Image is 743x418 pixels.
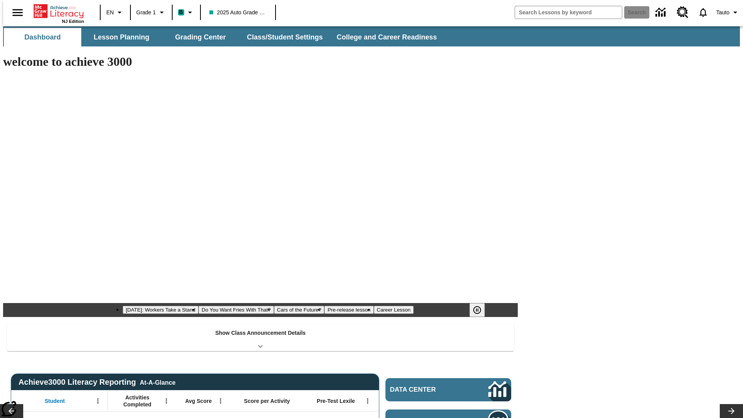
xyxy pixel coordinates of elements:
[62,19,84,24] span: NJ Edition
[140,378,175,386] div: At-A-Glance
[7,324,514,351] div: Show Class Announcement Details
[515,6,622,19] input: search field
[713,5,743,19] button: Profile/Settings
[374,306,414,314] button: Slide 5 Career Lesson
[34,3,84,19] a: Home
[215,395,226,407] button: Open Menu
[209,9,267,17] span: 2025 Auto Grade 1 A
[123,306,199,314] button: Slide 1 Labor Day: Workers Take a Stand
[3,26,740,46] div: SubNavbar
[106,9,114,17] span: EN
[317,397,355,404] span: Pre-Test Lexile
[693,2,713,22] a: Notifications
[175,5,198,19] button: Boost Class color is teal. Change class color
[215,329,306,337] p: Show Class Announcement Details
[161,395,172,407] button: Open Menu
[672,2,693,23] a: Resource Center, Will open in new tab
[651,2,672,23] a: Data Center
[330,28,443,46] button: College and Career Readiness
[3,55,518,69] h1: welcome to achieve 3000
[241,28,329,46] button: Class/Student Settings
[244,397,290,404] span: Score per Activity
[390,386,462,394] span: Data Center
[274,306,325,314] button: Slide 3 Cars of the Future?
[716,9,729,17] span: Tauto
[179,7,183,17] span: B
[45,397,65,404] span: Student
[362,395,373,407] button: Open Menu
[136,9,156,17] span: Grade 1
[112,394,163,408] span: Activities Completed
[199,306,274,314] button: Slide 2 Do You Want Fries With That?
[185,397,212,404] span: Avg Score
[469,303,485,317] button: Pause
[34,3,84,24] div: Home
[103,5,128,19] button: Language: EN, Select a language
[469,303,493,317] div: Pause
[19,378,176,387] span: Achieve3000 Literacy Reporting
[133,5,169,19] button: Grade: Grade 1, Select a grade
[92,395,104,407] button: Open Menu
[6,1,29,24] button: Open side menu
[3,28,444,46] div: SubNavbar
[720,404,743,418] button: Lesson carousel, Next
[385,378,511,401] a: Data Center
[83,28,160,46] button: Lesson Planning
[324,306,373,314] button: Slide 4 Pre-release lesson
[162,28,239,46] button: Grading Center
[4,28,81,46] button: Dashboard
